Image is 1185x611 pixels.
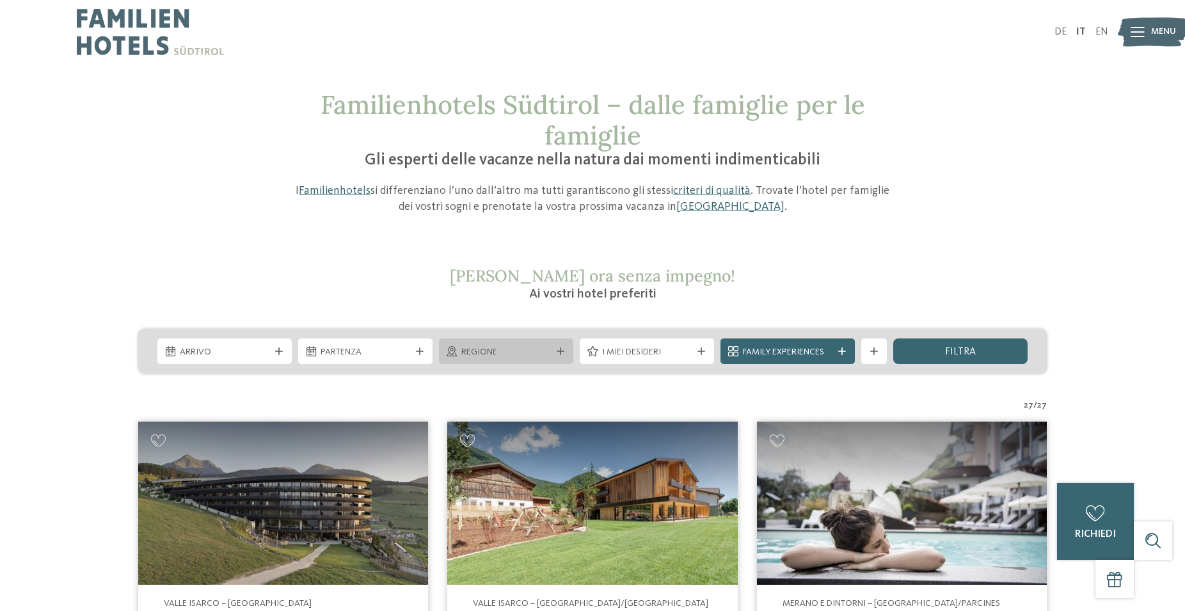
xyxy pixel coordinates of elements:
span: Partenza [321,346,410,359]
span: [PERSON_NAME] ora senza impegno! [450,266,735,286]
span: Menu [1151,26,1176,38]
span: Arrivo [180,346,269,359]
a: EN [1095,27,1108,37]
span: Familienhotels Südtirol – dalle famiglie per le famiglie [321,88,865,152]
img: Cercate un hotel per famiglie? Qui troverete solo i migliori! [447,422,737,585]
span: Family Experiences [743,346,832,359]
p: I si differenziano l’uno dall’altro ma tutti garantiscono gli stessi . Trovate l’hotel per famigl... [289,183,896,215]
span: Regione [461,346,551,359]
span: Valle Isarco – [GEOGRAPHIC_DATA] [164,599,312,608]
a: richiedi [1057,483,1134,560]
span: 27 [1024,399,1033,412]
a: [GEOGRAPHIC_DATA] [676,201,784,212]
span: I miei desideri [602,346,692,359]
span: Merano e dintorni – [GEOGRAPHIC_DATA]/Parcines [783,599,1000,608]
a: Familienhotels [299,185,370,196]
span: 27 [1037,399,1047,412]
img: Cercate un hotel per famiglie? Qui troverete solo i migliori! [138,422,428,585]
span: filtra [945,347,976,357]
span: richiedi [1075,529,1116,539]
img: Cercate un hotel per famiglie? Qui troverete solo i migliori! [757,422,1047,585]
span: Valle Isarco – [GEOGRAPHIC_DATA]/[GEOGRAPHIC_DATA] [473,599,708,608]
span: / [1033,399,1037,412]
span: Ai vostri hotel preferiti [529,288,656,301]
a: IT [1076,27,1086,37]
a: criteri di qualità [673,185,751,196]
span: Gli esperti delle vacanze nella natura dai momenti indimenticabili [365,152,820,168]
a: DE [1054,27,1067,37]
